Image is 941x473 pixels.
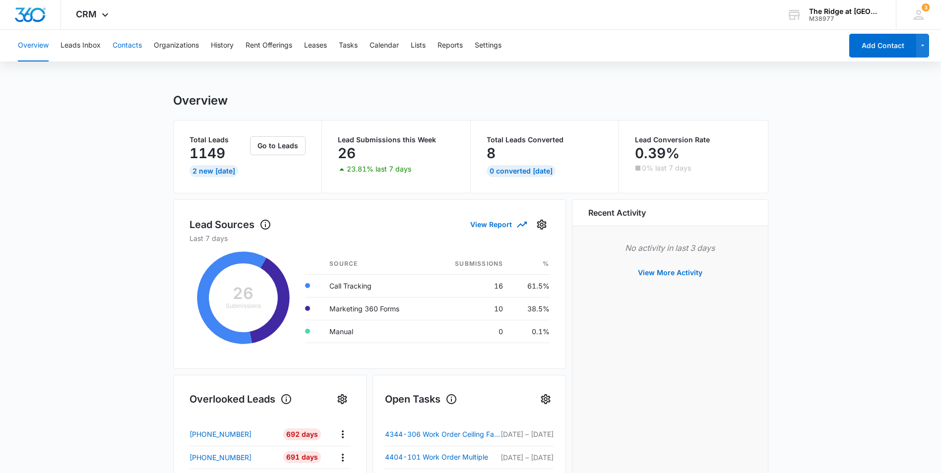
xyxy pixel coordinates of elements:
[18,30,49,61] button: Overview
[250,141,306,150] a: Go to Leads
[189,452,251,463] p: [PHONE_NUMBER]
[189,233,550,243] p: Last 7 days
[189,136,249,143] p: Total Leads
[849,34,916,58] button: Add Contact
[635,136,752,143] p: Lead Conversion Rate
[338,136,454,143] p: Lead Submissions this Week
[438,30,463,61] button: Reports
[511,253,549,275] th: %
[534,217,550,233] button: Settings
[411,30,426,61] button: Lists
[246,30,292,61] button: Rent Offerings
[809,15,881,22] div: account id
[922,3,930,11] div: notifications count
[189,392,292,407] h1: Overlooked Leads
[211,30,234,61] button: History
[338,145,356,161] p: 26
[487,145,496,161] p: 8
[189,217,271,232] h1: Lead Sources
[189,452,276,463] a: [PHONE_NUMBER]
[430,253,511,275] th: Submissions
[538,391,554,407] button: Settings
[385,392,457,407] h1: Open Tasks
[61,30,101,61] button: Leads Inbox
[250,136,306,155] button: Go to Leads
[321,297,430,320] td: Marketing 360 Forms
[430,297,511,320] td: 10
[385,451,501,463] a: 4404-101 Work Order Multiple
[189,165,238,177] div: 2 New [DATE]
[335,426,350,442] button: Actions
[370,30,399,61] button: Calendar
[809,7,881,15] div: account name
[339,30,358,61] button: Tasks
[588,242,752,254] p: No activity in last 3 days
[642,165,691,172] p: 0% last 7 days
[511,320,549,343] td: 0.1%
[430,274,511,297] td: 16
[173,93,228,108] h1: Overview
[189,429,251,439] p: [PHONE_NUMBER]
[501,429,554,439] p: [DATE] – [DATE]
[283,428,321,440] div: 692 Days
[511,297,549,320] td: 38.5%
[430,320,511,343] td: 0
[501,452,554,463] p: [DATE] – [DATE]
[347,166,411,173] p: 23.81% last 7 days
[487,136,603,143] p: Total Leads Converted
[470,216,526,233] button: View Report
[321,274,430,297] td: Call Tracking
[511,274,549,297] td: 61.5%
[635,145,680,161] p: 0.39%
[113,30,142,61] button: Contacts
[76,9,97,19] span: CRM
[335,450,350,465] button: Actions
[321,320,430,343] td: Manual
[385,428,501,440] a: 4344-306 Work Order Ceiling Fan - [PERSON_NAME] [PERSON_NAME]
[304,30,327,61] button: Leases
[628,261,712,285] button: View More Activity
[189,429,276,439] a: [PHONE_NUMBER]
[283,451,321,463] div: 691 Days
[475,30,502,61] button: Settings
[922,3,930,11] span: 3
[189,145,225,161] p: 1149
[334,391,350,407] button: Settings
[487,165,556,177] div: 0 Converted [DATE]
[321,253,430,275] th: Source
[588,207,646,219] h6: Recent Activity
[154,30,199,61] button: Organizations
